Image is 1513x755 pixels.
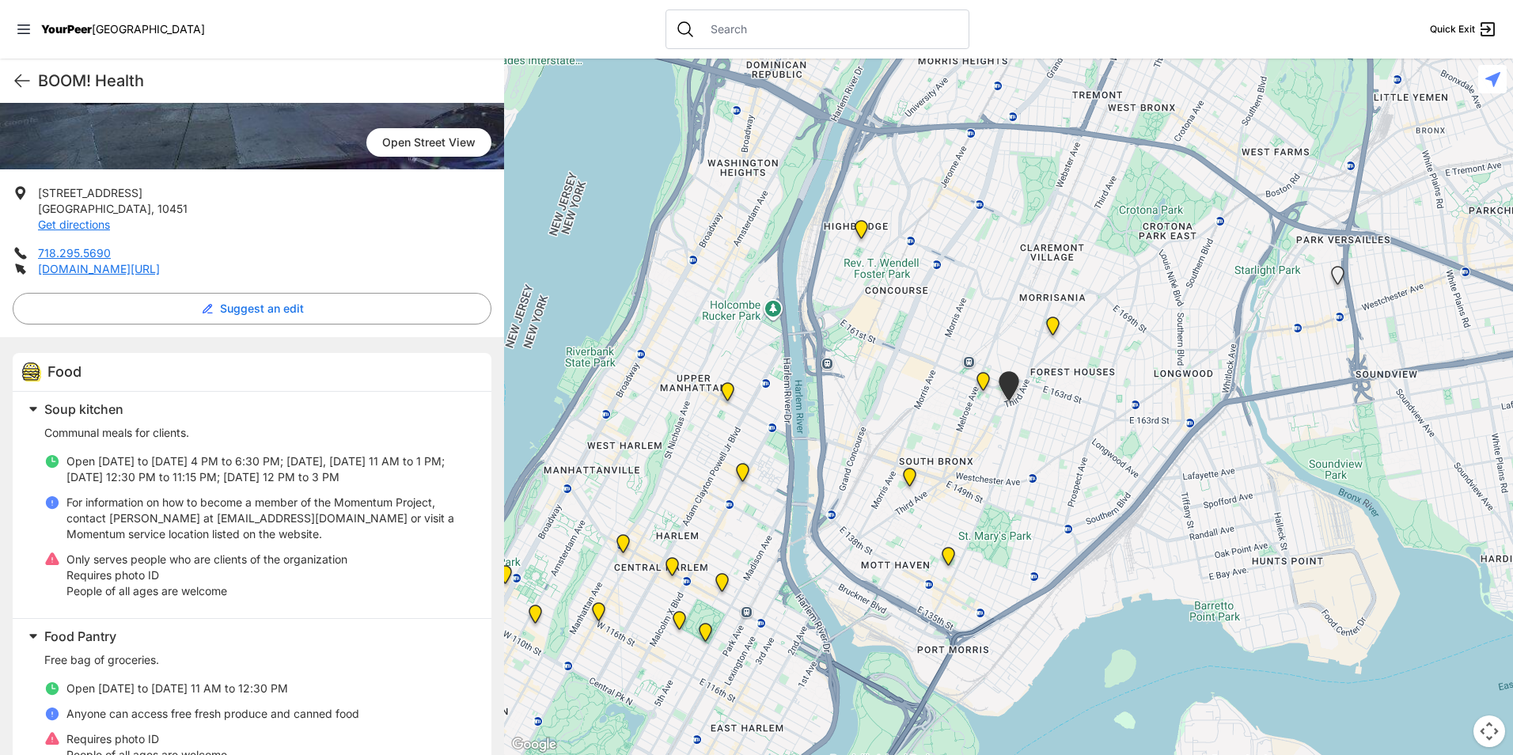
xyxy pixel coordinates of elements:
a: 718.295.5690 [38,246,111,260]
div: The Cathedral Church of St. John the Divine [519,598,552,636]
span: Open [DATE] to [DATE] 11 AM to 12:30 PM [66,681,288,695]
span: Open Street View [366,128,491,157]
p: Free bag of groceries. [44,652,472,668]
div: Wellness Center [989,365,1029,413]
a: Get directions [38,218,110,231]
span: Open [DATE] to [DATE] 4 PM to 6:30 PM; [DATE], [DATE] 11 AM to 1 PM; [DATE] 12:30 PM to 11:15 PM;... [66,454,445,484]
div: Harlem [582,596,615,634]
button: Suggest an edit [13,293,491,324]
button: Map camera controls [1473,715,1505,747]
span: Food Pantry [44,628,116,644]
div: Bronx Citadel Corps [967,366,999,404]
p: Requires photo ID [66,731,227,747]
span: Only serves people who are clients of the organization [66,552,347,566]
img: Google [508,734,560,755]
p: Requires photo ID [66,567,347,583]
span: [STREET_ADDRESS] [38,186,142,199]
span: Soup kitchen [44,401,123,417]
p: Communal meals for clients. [44,425,472,441]
span: [GEOGRAPHIC_DATA] [38,202,151,215]
a: YourPeer[GEOGRAPHIC_DATA] [41,25,205,34]
span: People of all ages are welcome [66,584,227,598]
p: Anyone can access free fresh produce and canned food [66,706,359,722]
div: East Harlem [706,567,738,605]
div: Queen of Peace Single Male-Identified Adult Shelter [893,461,926,499]
h1: BOOM! Health [38,70,491,92]
p: For information on how to become a member of the Momentum Project, contact [PERSON_NAME] at [EMAI... [66,495,472,542]
div: Willis Green Jr. Adult Healthcare Center [656,551,688,589]
span: Quick Exit [1430,23,1475,36]
span: YourPeer [41,22,92,36]
a: Quick Exit [1430,20,1497,39]
span: Food [47,363,82,380]
a: [DOMAIN_NAME][URL] [38,262,160,275]
span: 10451 [157,202,188,215]
a: Open this area in Google Maps (opens a new window) [508,734,560,755]
input: Search [701,21,959,37]
span: Suggest an edit [220,301,304,317]
span: , [151,202,154,215]
span: [GEOGRAPHIC_DATA] [92,22,205,36]
div: Harlem Temple Corps [726,457,759,495]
